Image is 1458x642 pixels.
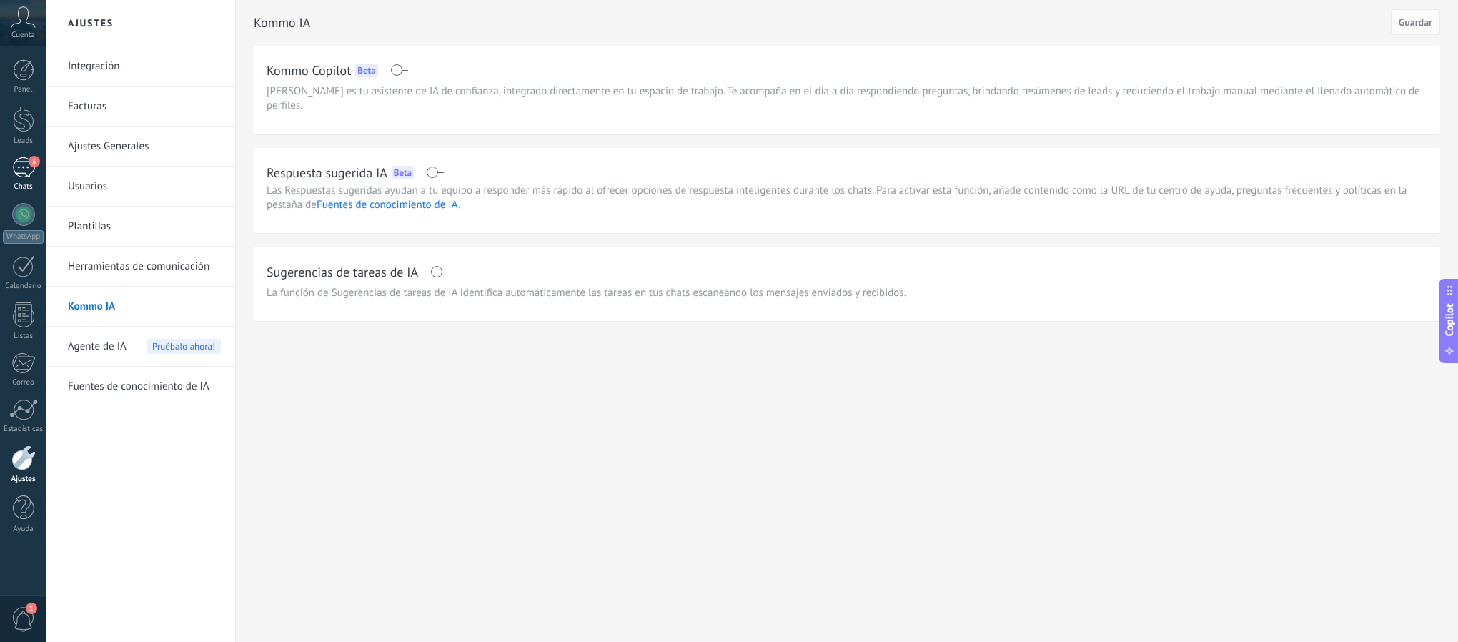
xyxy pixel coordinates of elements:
div: WhatsApp [3,230,44,244]
div: Calendario [3,282,44,291]
a: Plantillas [68,207,221,247]
div: Leads [3,137,44,146]
div: Beta [355,64,377,77]
div: Estadísticas [3,425,44,434]
li: Herramientas de comunicación [46,247,235,287]
span: Cuenta [11,31,35,40]
a: Usuarios [68,167,221,207]
li: Facturas [46,87,235,127]
div: Beta [392,166,414,179]
span: Copilot [1442,304,1457,337]
h2: Kommo IA [254,9,1391,37]
a: Fuentes de conocimiento de IA [317,198,458,212]
span: Las Respuestas sugeridas ayudan a tu equipo a responder más rápido al ofrecer opciones de respues... [267,184,1407,212]
div: Ayuda [3,525,44,534]
a: Kommo IA [68,287,221,327]
div: Chats [3,182,44,192]
li: Usuarios [46,167,235,207]
a: Agente de IAPruébalo ahora! [68,327,221,367]
h2: Kommo Copilot [267,61,351,79]
li: Agente de IA [46,327,235,367]
a: Fuentes de conocimiento de IA [68,367,221,407]
span: 1 [26,603,37,614]
a: Integración [68,46,221,87]
div: Correo [3,378,44,387]
a: Facturas [68,87,221,127]
span: La función de Sugerencias de tareas de IA identifica automáticamente las tareas en tus chats esca... [267,286,906,300]
h2: Respuesta sugerida IA [267,164,387,182]
li: Fuentes de conocimiento de IA [46,367,235,406]
a: Ajustes Generales [68,127,221,167]
li: Integración [46,46,235,87]
span: Pruébalo ahora! [147,339,221,354]
span: Guardar [1399,17,1432,27]
li: Plantillas [46,207,235,247]
div: Ajustes [3,475,44,484]
span: Agente de IA [68,327,127,367]
a: Herramientas de comunicación [68,247,221,287]
li: Kommo IA [46,287,235,327]
div: Listas [3,332,44,341]
span: 3 [29,156,40,167]
h2: Sugerencias de tareas de IA [267,263,418,281]
li: Ajustes Generales [46,127,235,167]
button: Guardar [1391,9,1440,35]
div: Panel [3,85,44,94]
span: [PERSON_NAME] es tu asistente de IA de confianza, integrado directamente en tu espacio de trabajo... [267,84,1427,113]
